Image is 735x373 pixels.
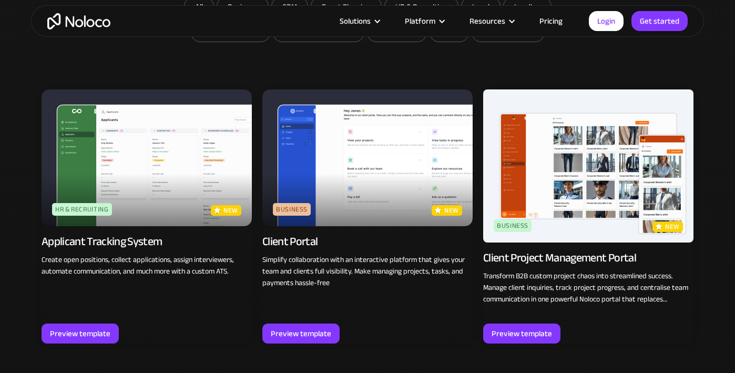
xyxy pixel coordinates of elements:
[42,89,252,344] a: HR & RecruitingnewApplicant Tracking SystemCreate open positions, collect applications, assign in...
[483,250,636,265] div: Client Project Management Portal
[492,327,552,340] div: Preview template
[52,203,112,216] div: HR & Recruiting
[483,89,693,344] a: BusinessnewClient Project Management PortalTransform B2B custom project chaos into streamlined su...
[42,234,162,249] div: Applicant Tracking System
[262,254,473,289] p: Simplify collaboration with an interactive platform that gives your team and clients full visibil...
[223,205,238,216] p: new
[494,219,532,232] div: Business
[262,234,318,249] div: Client Portal
[262,89,473,344] a: BusinessnewClient PortalSimplify collaboration with an interactive platform that gives your team ...
[444,205,459,216] p: new
[589,11,624,31] a: Login
[50,327,110,340] div: Preview template
[271,327,331,340] div: Preview template
[483,270,693,305] p: Transform B2B custom project chaos into streamlined success. Manage client inquiries, track proje...
[273,203,311,216] div: Business
[456,14,526,28] div: Resources
[665,221,680,232] p: new
[526,14,576,28] a: Pricing
[42,254,252,277] p: Create open positions, collect applications, assign interviewers, automate communication, and muc...
[631,11,688,31] a: Get started
[405,14,435,28] div: Platform
[47,13,110,29] a: home
[326,14,392,28] div: Solutions
[392,14,456,28] div: Platform
[340,14,371,28] div: Solutions
[469,14,505,28] div: Resources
